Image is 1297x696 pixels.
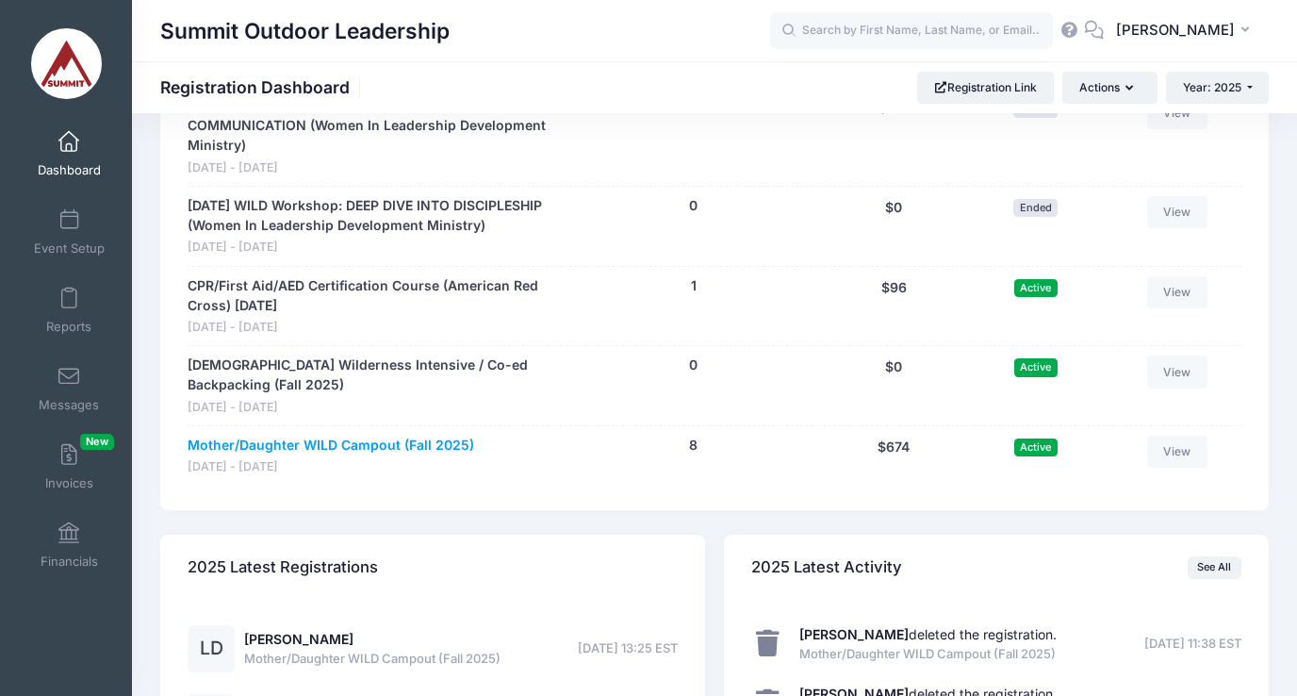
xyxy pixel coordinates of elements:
a: Dashboard [25,121,114,187]
h1: Summit Outdoor Leadership [160,9,450,53]
a: View [1147,356,1207,388]
a: View [1147,276,1207,308]
a: Reports [25,277,114,343]
a: See All [1188,556,1241,579]
button: 0 [689,356,698,375]
a: Messages [25,356,114,422]
a: Mother/Daughter WILD Campout (Fall 2025) [188,436,474,456]
button: 8 [689,436,698,456]
div: LD [188,625,235,672]
span: Financials [41,554,98,570]
h4: 2025 Latest Registrations [188,540,378,594]
a: View [1147,436,1207,468]
span: [PERSON_NAME] [1116,20,1235,41]
span: Event Setup [34,240,105,257]
button: [PERSON_NAME] [1104,9,1269,53]
span: Invoices [45,475,93,491]
span: Dashboard [38,162,101,178]
span: Reports [46,319,91,335]
button: Year: 2025 [1166,72,1269,104]
a: [DEMOGRAPHIC_DATA] Wilderness Intensive / Co-ed Backpacking (Fall 2025) [188,356,558,395]
a: [DATE] WILD Workshop: DEEP DIVE INTO DISCIPLESHIP (Women In Leadership Development Ministry) [188,196,558,236]
input: Search by First Name, Last Name, or Email... [770,12,1053,50]
span: [DATE] - [DATE] [188,159,558,177]
span: [DATE] - [DATE] [188,458,474,476]
span: [DATE] 11:38 EST [1144,635,1241,654]
a: View [1147,196,1207,228]
a: LD [188,641,235,657]
div: $531 [820,96,967,176]
span: [DATE] - [DATE] [188,399,558,417]
span: Messages [39,397,99,413]
button: 1 [691,276,697,296]
img: Summit Outdoor Leadership [31,28,102,99]
a: Registration Link [917,72,1054,104]
span: [DATE] - [DATE] [188,319,558,337]
span: Active [1014,439,1058,456]
a: [DATE] WILD Workshop: COLLABORATIVE COMMUNICATION (Women In Leadership Development Ministry) [188,96,558,156]
a: CPR/First Aid/AED Certification Course (American Red Cross) [DATE] [188,276,558,316]
button: 0 [689,196,698,216]
span: Active [1014,279,1058,297]
span: Ended [1013,199,1058,217]
div: $0 [820,196,967,257]
a: InvoicesNew [25,434,114,500]
a: [PERSON_NAME] [244,631,353,647]
span: [DATE] - [DATE] [188,239,558,257]
h4: 2025 Latest Activity [751,540,902,594]
a: Financials [25,512,114,578]
button: Actions [1062,72,1157,104]
span: Mother/Daughter WILD Campout (Fall 2025) [799,645,1057,664]
div: $96 [820,276,967,337]
span: Year: 2025 [1183,80,1241,94]
a: [PERSON_NAME]deleted the registration. [799,626,1057,642]
div: $0 [820,356,967,416]
span: [DATE] 13:25 EST [578,639,678,658]
span: Mother/Daughter WILD Campout (Fall 2025) [244,650,501,669]
span: New [80,434,114,450]
a: Event Setup [25,199,114,265]
div: $674 [820,436,967,476]
span: Active [1014,358,1058,376]
h1: Registration Dashboard [160,77,366,97]
strong: [PERSON_NAME] [799,626,909,642]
